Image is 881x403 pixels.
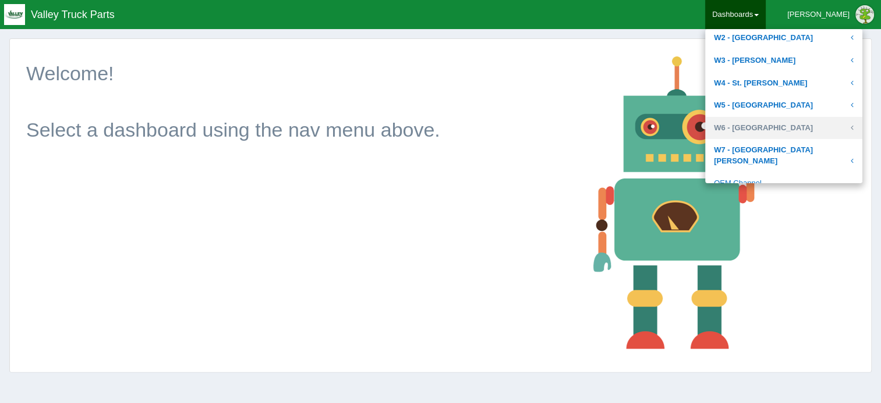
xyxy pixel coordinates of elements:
[705,49,862,72] a: W3 - [PERSON_NAME]
[26,59,575,144] p: Welcome! Select a dashboard using the nav menu above.
[31,9,115,20] span: Valley Truck Parts
[705,94,862,117] a: W5 - [GEOGRAPHIC_DATA]
[705,117,862,140] a: W6 - [GEOGRAPHIC_DATA]
[4,4,25,25] img: q1blfpkbivjhsugxdrfq.png
[705,139,862,172] a: W7 - [GEOGRAPHIC_DATA][PERSON_NAME]
[705,72,862,95] a: W4 - St. [PERSON_NAME]
[585,48,770,357] img: robot-18af129d45a23e4dba80317a7b57af8f57279c3d1c32989fc063bd2141a5b856.png
[855,5,874,24] img: Profile Picture
[705,172,862,195] a: OEM Channel
[705,27,862,49] a: W2 - [GEOGRAPHIC_DATA]
[787,3,850,26] div: [PERSON_NAME]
